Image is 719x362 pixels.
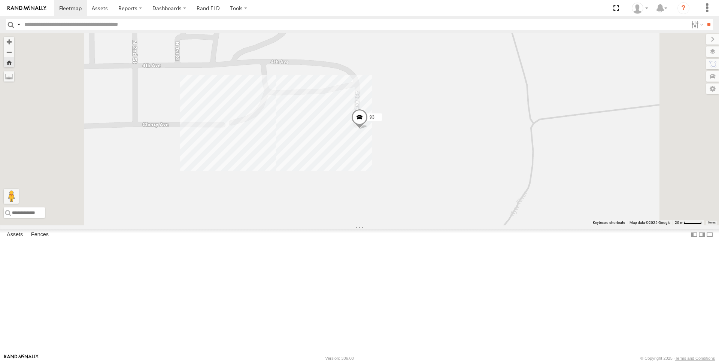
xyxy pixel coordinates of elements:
span: 20 m [675,220,683,225]
span: Map data ©2025 Google [629,220,670,225]
button: Drag Pegman onto the map to open Street View [4,189,19,204]
label: Hide Summary Table [706,229,713,240]
label: Search Query [16,19,22,30]
div: Version: 306.00 [325,356,354,361]
label: Dock Summary Table to the Left [691,229,698,240]
label: Assets [3,229,27,240]
button: Zoom Home [4,57,14,67]
img: rand-logo.svg [7,6,46,11]
label: Map Settings [706,83,719,94]
div: Jamie Farr [629,3,651,14]
label: Measure [4,71,14,82]
button: Zoom out [4,47,14,57]
label: Dock Summary Table to the Right [698,229,706,240]
button: Zoom in [4,37,14,47]
label: Fences [27,229,52,240]
span: 93 [369,115,374,120]
div: © Copyright 2025 - [640,356,715,361]
button: Keyboard shortcuts [593,220,625,225]
a: Terms (opens in new tab) [708,221,716,224]
i: ? [677,2,689,14]
button: Map Scale: 20 m per 45 pixels [673,220,704,225]
label: Search Filter Options [688,19,704,30]
a: Visit our Website [4,355,39,362]
a: Terms and Conditions [675,356,715,361]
